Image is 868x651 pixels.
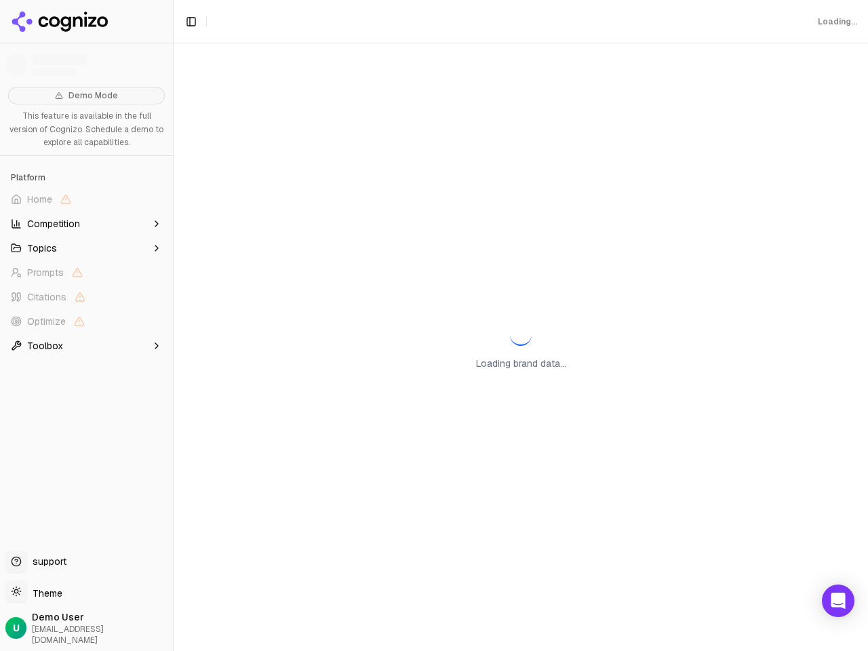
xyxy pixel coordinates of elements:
[27,290,66,304] span: Citations
[5,335,167,357] button: Toolbox
[5,237,167,259] button: Topics
[27,555,66,568] span: support
[822,585,854,617] div: Open Intercom Messenger
[5,167,167,189] div: Platform
[32,624,167,646] span: [EMAIL_ADDRESS][DOMAIN_NAME]
[5,213,167,235] button: Competition
[27,339,63,353] span: Toolbox
[68,90,118,101] span: Demo Mode
[13,621,20,635] span: U
[476,357,566,370] p: Loading brand data...
[818,16,857,27] div: Loading...
[27,587,62,599] span: Theme
[27,266,64,279] span: Prompts
[27,315,66,328] span: Optimize
[32,610,167,624] span: Demo User
[27,193,52,206] span: Home
[27,241,57,255] span: Topics
[27,217,80,231] span: Competition
[8,110,165,150] p: This feature is available in the full version of Cognizo. Schedule a demo to explore all capabili...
